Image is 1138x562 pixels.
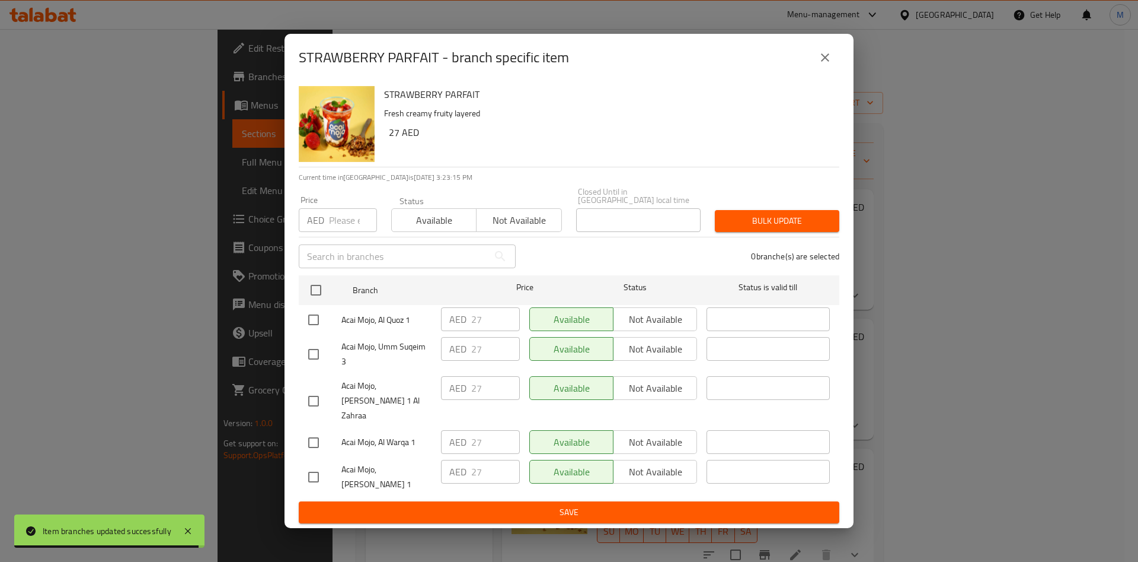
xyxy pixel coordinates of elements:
span: Branch [353,283,476,298]
input: Please enter price [471,460,520,484]
p: Current time in [GEOGRAPHIC_DATA] is [DATE] 3:23:15 PM [299,172,839,183]
input: Please enter price [471,430,520,454]
p: Fresh creamy fruity layered [384,106,830,121]
span: Status is valid till [707,280,830,295]
span: Save [308,505,830,520]
p: 0 branche(s) are selected [751,250,839,262]
div: Item branches updated successfully [43,525,171,538]
h2: STRAWBERRY PARFAIT - branch specific item [299,48,569,67]
p: AED [449,435,466,449]
button: Available [391,208,477,232]
p: AED [307,213,324,227]
span: Not available [481,212,557,229]
p: AED [449,465,466,479]
h6: STRAWBERRY PARFAIT [384,86,830,103]
input: Search in branches [299,245,488,268]
input: Please enter price [329,208,377,232]
span: Acai Mojo, [PERSON_NAME] 1 Al Zahraa [341,379,431,423]
h6: 27 AED [389,124,830,141]
span: Bulk update [724,214,830,228]
span: Acai Mojo, [PERSON_NAME] 1 [341,462,431,492]
button: Bulk update [715,210,839,232]
p: AED [449,381,466,395]
span: Acai Mojo, Al Quoz 1 [341,313,431,328]
input: Please enter price [471,376,520,400]
span: Available [397,212,472,229]
p: AED [449,342,466,356]
input: Please enter price [471,337,520,361]
button: Save [299,501,839,523]
span: Acai Mojo, Al Warqa 1 [341,435,431,450]
input: Please enter price [471,307,520,331]
img: STRAWBERRY PARFAIT [299,86,375,162]
span: Acai Mojo, Umm Suqeim 3 [341,339,431,369]
p: AED [449,312,466,326]
button: Not available [476,208,561,232]
span: Price [485,280,564,295]
button: close [811,43,839,72]
span: Status [574,280,697,295]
